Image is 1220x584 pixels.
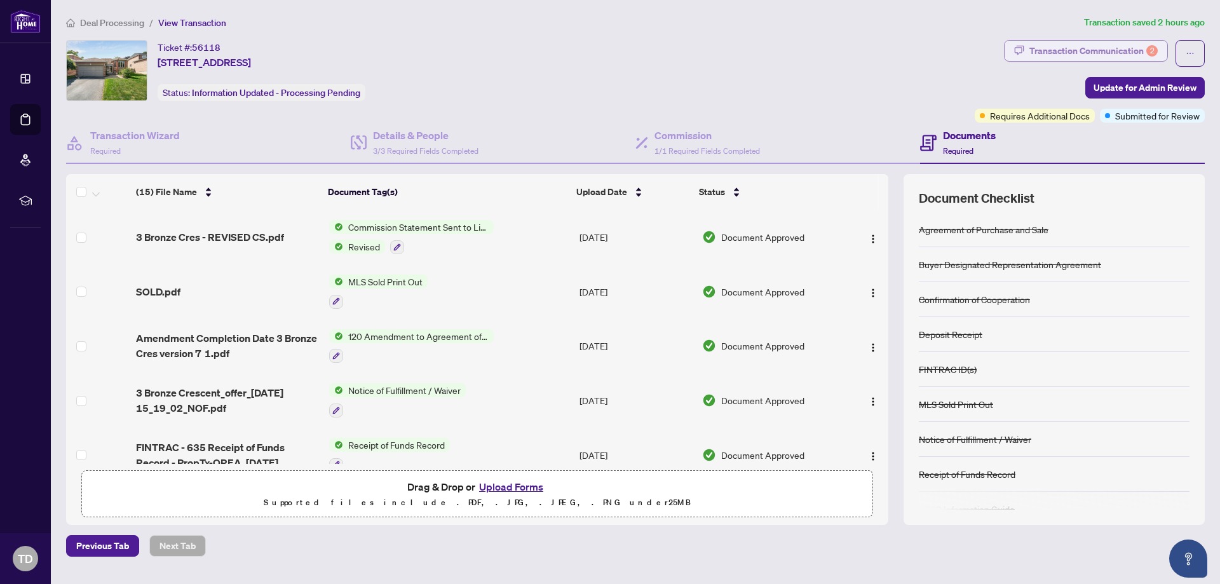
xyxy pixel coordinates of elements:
img: Logo [868,288,878,298]
article: Transaction saved 2 hours ago [1084,15,1205,30]
button: Logo [863,282,883,302]
button: Open asap [1169,540,1207,578]
span: Information Updated - Processing Pending [192,87,360,98]
div: Status: [158,84,365,101]
button: Upload Forms [475,479,547,495]
td: [DATE] [574,210,697,264]
div: MLS Sold Print Out [919,397,993,411]
span: Document Approved [721,230,804,244]
button: Transaction Communication2 [1004,40,1168,62]
th: Upload Date [571,174,694,210]
span: 3/3 Required Fields Completed [373,146,478,156]
img: Document Status [702,393,716,407]
img: Document Status [702,285,716,299]
p: Supported files include .PDF, .JPG, .JPEG, .PNG under 25 MB [90,495,865,510]
button: Status IconCommission Statement Sent to Listing BrokerageStatus IconRevised [329,220,494,254]
span: Required [90,146,121,156]
h4: Details & People [373,128,478,143]
img: Status Icon [329,329,343,343]
button: Logo [863,390,883,411]
span: Submitted for Review [1115,109,1200,123]
button: Previous Tab [66,535,139,557]
img: Status Icon [329,383,343,397]
th: Status [694,174,843,210]
button: Logo [863,445,883,465]
span: MLS Sold Print Out [343,275,428,289]
span: Deal Processing [80,17,144,29]
button: Update for Admin Review [1085,77,1205,98]
div: Deposit Receipt [919,327,982,341]
span: Upload Date [576,185,627,199]
span: Update for Admin Review [1094,78,1196,98]
span: ellipsis [1186,49,1195,58]
img: Status Icon [329,438,343,452]
img: Document Status [702,230,716,244]
span: SOLD.pdf [136,284,180,299]
td: [DATE] [574,264,697,319]
div: Buyer Designated Representation Agreement [919,257,1101,271]
span: Document Approved [721,448,804,462]
h4: Transaction Wizard [90,128,180,143]
img: Logo [868,451,878,461]
th: (15) File Name [131,174,323,210]
img: Document Status [702,339,716,353]
button: Status IconMLS Sold Print Out [329,275,428,309]
div: Receipt of Funds Record [919,467,1015,481]
img: Logo [868,234,878,244]
span: Drag & Drop or [407,479,547,495]
button: Status IconNotice of Fulfillment / Waiver [329,383,466,418]
span: 3 Bronze Crescent_offer_[DATE] 15_19_02_NOF.pdf [136,385,319,416]
div: Notice of Fulfillment / Waiver [919,432,1031,446]
span: 56118 [192,42,220,53]
div: Confirmation of Cooperation [919,292,1030,306]
span: Requires Additional Docs [990,109,1090,123]
th: Document Tag(s) [323,174,571,210]
h4: Commission [654,128,760,143]
img: Status Icon [329,240,343,254]
span: Document Approved [721,393,804,407]
div: Transaction Communication [1029,41,1158,61]
img: Status Icon [329,220,343,234]
img: Document Status [702,448,716,462]
img: Logo [868,343,878,353]
span: TD [18,550,33,567]
span: Document Checklist [919,189,1034,207]
span: 120 Amendment to Agreement of Purchase and Sale [343,329,494,343]
div: FINTRAC ID(s) [919,362,977,376]
img: Status Icon [329,275,343,289]
li: / [149,15,153,30]
span: Drag & Drop orUpload FormsSupported files include .PDF, .JPG, .JPEG, .PNG under25MB [82,471,872,518]
span: Document Approved [721,285,804,299]
span: Amendment Completion Date 3 Bronze Cres version 7 1.pdf [136,330,319,361]
div: Agreement of Purchase and Sale [919,222,1048,236]
span: Document Approved [721,339,804,353]
span: Notice of Fulfillment / Waiver [343,383,466,397]
img: IMG-N12410663_1.jpg [67,41,147,100]
span: 1/1 Required Fields Completed [654,146,760,156]
span: Commission Statement Sent to Listing Brokerage [343,220,494,234]
button: Next Tab [149,535,206,557]
button: Logo [863,227,883,247]
span: Previous Tab [76,536,129,556]
button: Status IconReceipt of Funds Record [329,438,450,472]
td: [DATE] [574,428,697,482]
span: FINTRAC - 635 Receipt of Funds Record - PropTx-OREA_[DATE] 14_58_32.pdf [136,440,319,470]
div: 2 [1146,45,1158,57]
span: 3 Bronze Cres - REVISED CS.pdf [136,229,284,245]
span: View Transaction [158,17,226,29]
span: Required [943,146,973,156]
span: [STREET_ADDRESS] [158,55,251,70]
span: Receipt of Funds Record [343,438,450,452]
span: (15) File Name [136,185,197,199]
img: Logo [868,397,878,407]
button: Status Icon120 Amendment to Agreement of Purchase and Sale [329,329,494,363]
button: Logo [863,336,883,356]
span: Status [699,185,725,199]
div: Ticket #: [158,40,220,55]
h4: Documents [943,128,996,143]
span: home [66,18,75,27]
span: Revised [343,240,385,254]
td: [DATE] [574,373,697,428]
img: logo [10,10,41,33]
td: [DATE] [574,319,697,374]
